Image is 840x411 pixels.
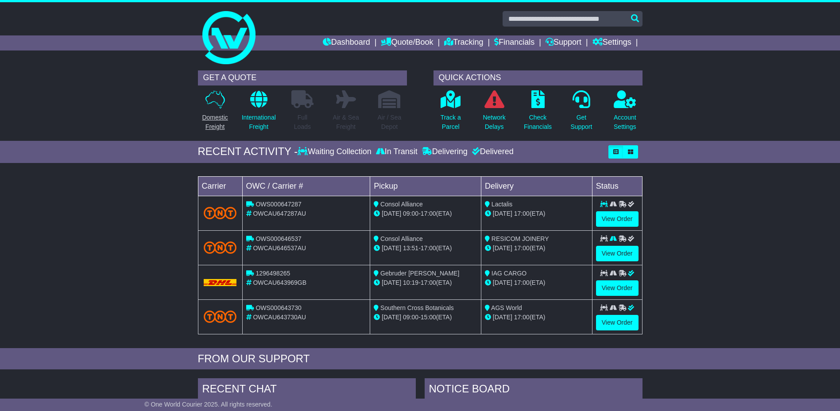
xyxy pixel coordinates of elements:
[198,378,416,402] div: RECENT CHAT
[403,314,418,321] span: 09:00
[253,314,306,321] span: OWCAU643730AU
[242,113,276,132] p: International Freight
[253,210,306,217] span: OWCAU647287AU
[291,113,314,132] p: Full Loads
[370,176,481,196] td: Pickup
[470,147,514,157] div: Delivered
[492,270,526,277] span: IAG CARGO
[492,235,549,242] span: RESICOM JOINERY
[596,246,639,261] a: View Order
[382,279,401,286] span: [DATE]
[242,176,370,196] td: OWC / Carrier #
[382,314,401,321] span: [DATE]
[204,310,237,322] img: TNT_Domestic.png
[403,210,418,217] span: 09:00
[198,70,407,85] div: GET A QUOTE
[514,210,530,217] span: 17:00
[421,210,436,217] span: 17:00
[596,280,639,296] a: View Order
[493,314,512,321] span: [DATE]
[382,244,401,252] span: [DATE]
[421,244,436,252] span: 17:00
[374,278,477,287] div: - (ETA)
[485,209,588,218] div: (ETA)
[378,113,402,132] p: Air / Sea Depot
[253,279,306,286] span: OWCAU643969GB
[425,378,643,402] div: NOTICE BOARD
[420,147,470,157] div: Delivering
[492,201,512,208] span: Lactalis
[524,113,552,132] p: Check Financials
[204,279,237,286] img: DHL.png
[380,201,423,208] span: Consol Alliance
[614,113,636,132] p: Account Settings
[198,145,298,158] div: RECENT ACTIVITY -
[298,147,373,157] div: Waiting Collection
[201,90,228,136] a: DomesticFreight
[198,176,242,196] td: Carrier
[514,279,530,286] span: 17:00
[434,70,643,85] div: QUICK ACTIONS
[514,244,530,252] span: 17:00
[482,90,506,136] a: NetworkDelays
[444,35,483,50] a: Tracking
[494,35,534,50] a: Financials
[613,90,637,136] a: AccountSettings
[374,147,420,157] div: In Transit
[374,313,477,322] div: - (ETA)
[253,244,306,252] span: OWCAU646537AU
[592,35,631,50] a: Settings
[204,207,237,219] img: TNT_Domestic.png
[481,176,592,196] td: Delivery
[421,279,436,286] span: 17:00
[493,244,512,252] span: [DATE]
[403,244,418,252] span: 13:51
[514,314,530,321] span: 17:00
[255,235,302,242] span: OWS000646537
[570,113,592,132] p: Get Support
[380,270,459,277] span: Gebruder [PERSON_NAME]
[255,201,302,208] span: OWS000647287
[440,90,461,136] a: Track aParcel
[485,278,588,287] div: (ETA)
[382,210,401,217] span: [DATE]
[592,176,642,196] td: Status
[596,211,639,227] a: View Order
[441,113,461,132] p: Track a Parcel
[570,90,592,136] a: GetSupport
[202,113,228,132] p: Domestic Freight
[198,353,643,365] div: FROM OUR SUPPORT
[255,304,302,311] span: OWS000643730
[323,35,370,50] a: Dashboard
[380,304,454,311] span: Southern Cross Botanicals
[485,244,588,253] div: (ETA)
[596,315,639,330] a: View Order
[523,90,552,136] a: CheckFinancials
[374,244,477,253] div: - (ETA)
[483,113,505,132] p: Network Delays
[493,210,512,217] span: [DATE]
[493,279,512,286] span: [DATE]
[421,314,436,321] span: 15:00
[333,113,359,132] p: Air & Sea Freight
[255,270,290,277] span: 1296498265
[374,209,477,218] div: - (ETA)
[491,304,522,311] span: AGS World
[381,35,433,50] a: Quote/Book
[546,35,581,50] a: Support
[485,313,588,322] div: (ETA)
[204,241,237,253] img: TNT_Domestic.png
[144,401,272,408] span: © One World Courier 2025. All rights reserved.
[241,90,276,136] a: InternationalFreight
[403,279,418,286] span: 10:19
[380,235,423,242] span: Consol Alliance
